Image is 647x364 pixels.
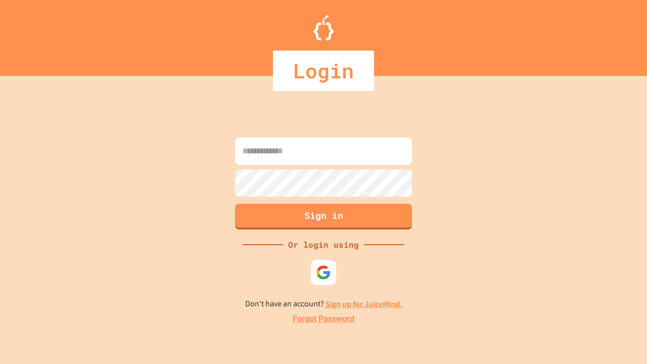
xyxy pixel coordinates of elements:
[313,15,334,40] img: Logo.svg
[235,204,412,230] button: Sign in
[245,298,402,310] p: Don't have an account?
[326,299,402,309] a: Sign up for JuiceMind.
[293,313,354,325] a: Forgot Password
[605,324,637,354] iframe: chat widget
[273,51,374,91] div: Login
[316,265,331,280] img: google-icon.svg
[283,239,364,251] div: Or login using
